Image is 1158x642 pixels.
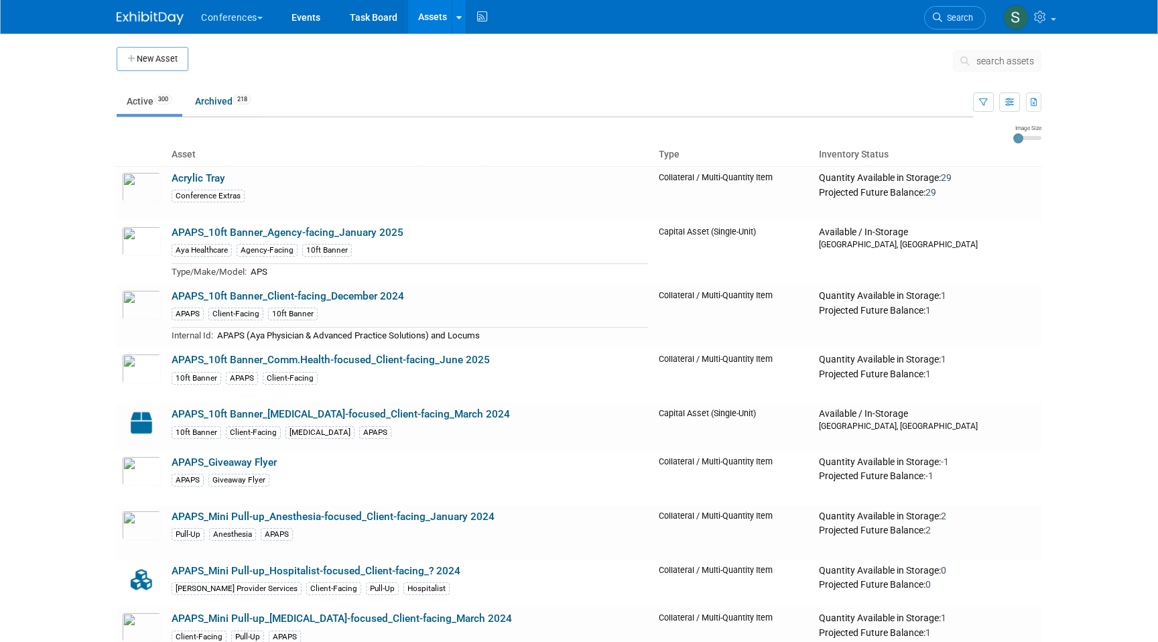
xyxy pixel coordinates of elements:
a: APAPS_10ft Banner_Client-facing_December 2024 [172,290,404,302]
img: ExhibitDay [117,11,184,25]
div: 10ft Banner [302,244,352,257]
div: [MEDICAL_DATA] [285,426,355,439]
div: Projected Future Balance: [819,302,1036,317]
div: [GEOGRAPHIC_DATA], [GEOGRAPHIC_DATA] [819,420,1036,432]
div: Quantity Available in Storage: [819,354,1036,366]
div: Quantity Available in Storage: [819,456,1036,468]
span: 1 [925,369,931,379]
div: Agency-Facing [237,244,298,257]
div: Anesthesia [209,528,256,541]
span: -1 [925,470,934,481]
img: Capital-Asset-Icon-2.png [122,408,161,438]
div: 10ft Banner [172,426,221,439]
div: Image Size [1013,124,1041,132]
span: 2 [941,511,946,521]
div: Giveaway Flyer [208,474,269,487]
div: Quantity Available in Storage: [819,172,1036,184]
div: Projected Future Balance: [819,576,1036,591]
div: Quantity Available in Storage: [819,565,1036,577]
a: APAPS_Giveaway Flyer [172,456,277,468]
span: 300 [154,94,172,105]
div: APAPS [226,372,258,385]
div: Hospitalist [403,582,450,595]
div: Available / In-Storage [819,408,1036,420]
button: New Asset [117,47,188,71]
span: 1 [941,354,946,365]
a: APAPS_Mini Pull-up_Anesthesia-focused_Client-facing_January 2024 [172,511,495,523]
span: 1 [925,627,931,638]
td: APS [247,264,648,279]
a: Acrylic Tray [172,172,225,184]
td: Capital Asset (Single-Unit) [653,403,814,451]
div: APAPS [172,474,204,487]
div: Client-Facing [263,372,318,385]
div: 10ft Banner [268,308,318,320]
div: Projected Future Balance: [819,625,1036,639]
a: APAPS_Mini Pull-up_[MEDICAL_DATA]-focused_Client-facing_March 2024 [172,613,512,625]
div: Client-Facing [306,582,361,595]
td: Collateral / Multi-Quantity Item [653,451,814,505]
span: -1 [941,456,949,467]
div: Projected Future Balance: [819,522,1036,537]
td: Capital Asset (Single-Unit) [653,221,814,285]
div: Quantity Available in Storage: [819,290,1036,302]
span: 218 [233,94,251,105]
a: APAPS_10ft Banner_Agency-facing_January 2025 [172,227,403,239]
a: APAPS_10ft Banner_Comm.Health-focused_Client-facing_June 2025 [172,354,490,366]
td: Collateral / Multi-Quantity Item [653,166,814,221]
span: 1 [941,290,946,301]
div: Aya Healthcare [172,244,232,257]
span: 2 [925,525,931,535]
span: 29 [925,187,936,198]
div: APAPS [359,426,391,439]
img: Sophie Buffo [1003,5,1029,30]
td: Collateral / Multi-Quantity Item [653,560,814,608]
span: 1 [925,305,931,316]
td: Internal Id: [172,328,213,343]
td: Type/Make/Model: [172,264,247,279]
td: Collateral / Multi-Quantity Item [653,285,814,348]
span: search assets [976,56,1034,66]
div: [GEOGRAPHIC_DATA], [GEOGRAPHIC_DATA] [819,239,1036,250]
a: APAPS_10ft Banner_[MEDICAL_DATA]-focused_Client-facing_March 2024 [172,408,510,420]
th: Type [653,143,814,166]
th: Asset [166,143,653,166]
div: APAPS [172,308,204,320]
span: 0 [925,579,931,590]
div: Projected Future Balance: [819,184,1036,199]
div: Client-Facing [226,426,281,439]
div: APAPS [261,528,293,541]
a: Archived218 [185,88,261,114]
button: search assets [953,50,1041,72]
a: APAPS_Mini Pull-up_Hospitalist-focused_Client-facing_? 2024 [172,565,460,577]
span: 1 [941,613,946,623]
div: Client-Facing [208,308,263,320]
div: Quantity Available in Storage: [819,613,1036,625]
div: [PERSON_NAME] Provider Services [172,582,302,595]
span: 0 [941,565,946,576]
div: Conference Extras [172,190,245,202]
span: Search [942,13,973,23]
div: Available / In-Storage [819,227,1036,239]
td: Collateral / Multi-Quantity Item [653,348,814,403]
div: Projected Future Balance: [819,366,1036,381]
div: Quantity Available in Storage: [819,511,1036,523]
span: 29 [941,172,952,183]
a: Active300 [117,88,182,114]
div: Projected Future Balance: [819,468,1036,483]
td: APAPS (Aya Physician & Advanced Practice Solutions) and Locums [213,328,648,343]
div: Pull-Up [366,582,399,595]
img: Collateral-Icon-2.png [122,565,161,594]
td: Collateral / Multi-Quantity Item [653,505,814,560]
div: 10ft Banner [172,372,221,385]
div: Pull-Up [172,528,204,541]
a: Search [924,6,986,29]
